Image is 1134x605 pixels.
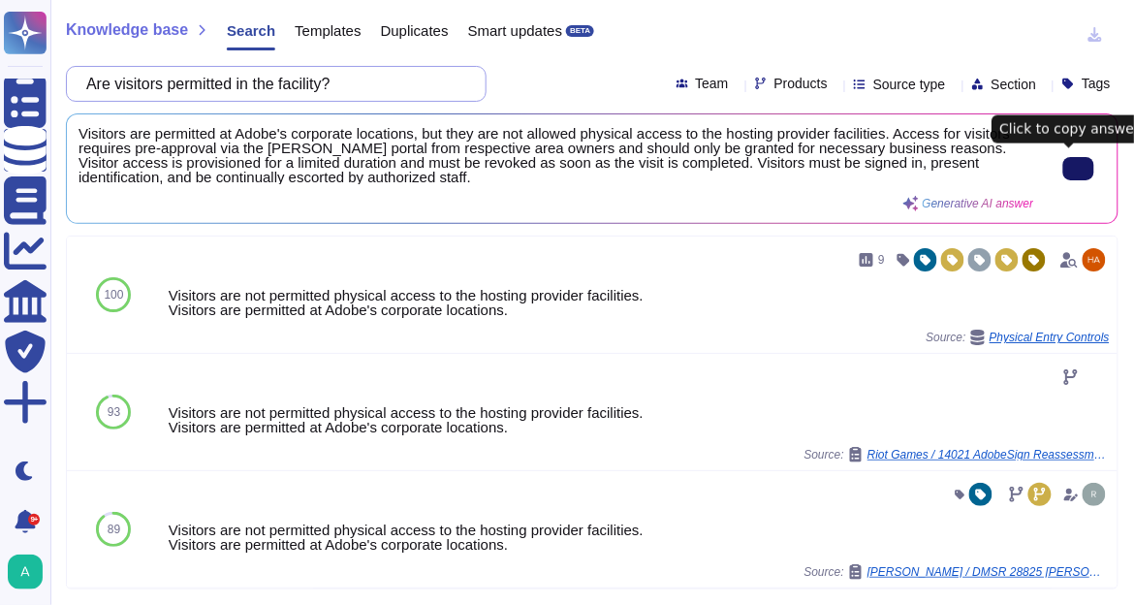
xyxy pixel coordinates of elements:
img: user [1083,483,1106,506]
span: Smart updates [468,23,563,38]
div: Visitors are not permitted physical access to the hosting provider facilities. Visitors are permi... [169,405,1110,434]
button: user [4,551,56,593]
span: 89 [108,524,120,535]
span: Visitors are permitted at Adobe's corporate locations, but they are not allowed physical access t... [79,126,1034,184]
input: Search a question or template... [77,67,466,101]
span: Source: [804,564,1110,580]
span: 93 [108,406,120,418]
span: Duplicates [381,23,449,38]
span: [PERSON_NAME] / DMSR 28825 [PERSON_NAME] Reuters 43705 Adobe TPRM High Risk Survey [867,566,1110,578]
div: Visitors are not permitted physical access to the hosting provider facilities. Visitors are permi... [169,523,1110,552]
span: Templates [295,23,361,38]
span: Source type [873,78,946,91]
span: Source: [927,330,1110,345]
span: Generative AI answer [923,198,1034,209]
span: Section [992,78,1037,91]
div: BETA [566,25,594,37]
img: user [8,555,43,589]
span: Knowledge base [66,22,188,38]
span: Products [774,77,828,90]
span: 100 [104,289,123,301]
span: Team [696,77,729,90]
div: 9+ [28,514,40,525]
span: Tags [1082,77,1111,90]
span: Physical Entry Controls [990,332,1110,343]
span: Source: [804,447,1110,462]
span: Riot Games / 14021 AdobeSign Reassessment T1 Vendor Security Assessment [867,449,1110,461]
img: user [1083,248,1106,271]
span: Search [227,23,275,38]
span: 9 [878,254,885,266]
div: Visitors are not permitted physical access to the hosting provider facilities. Visitors are permi... [169,288,1110,317]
